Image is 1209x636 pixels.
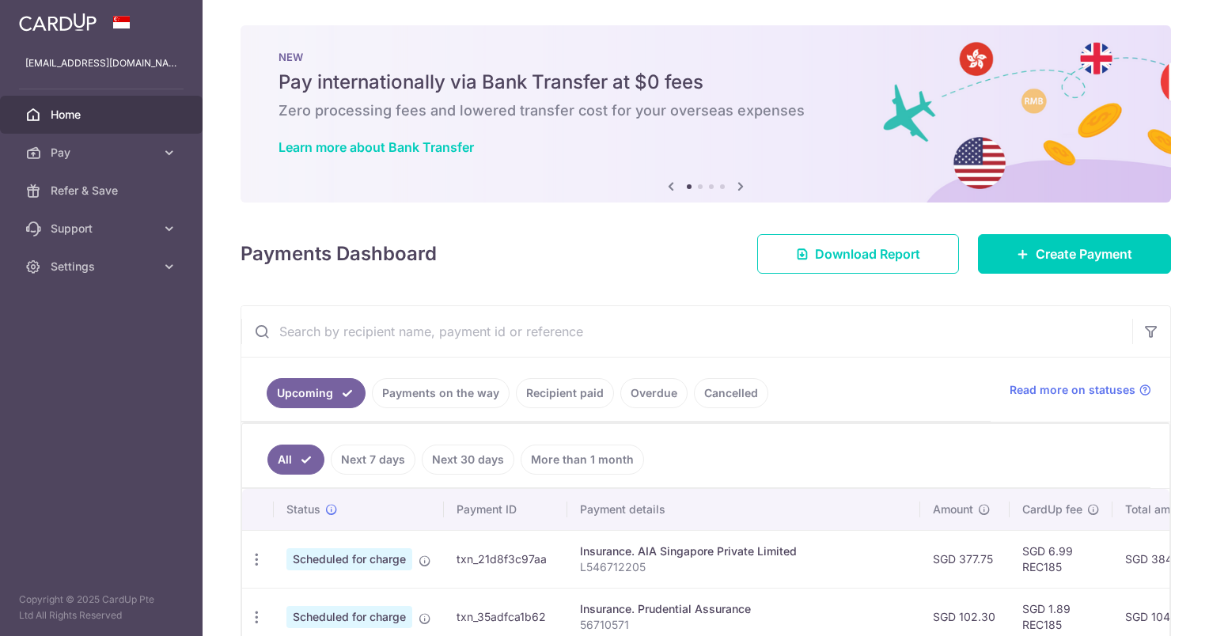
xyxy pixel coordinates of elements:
[933,502,973,517] span: Amount
[580,559,908,575] p: L546712205
[51,107,155,123] span: Home
[25,55,177,71] p: [EMAIL_ADDRESS][DOMAIN_NAME]
[1112,530,1207,588] td: SGD 384.74
[694,378,768,408] a: Cancelled
[1022,502,1082,517] span: CardUp fee
[1036,244,1132,263] span: Create Payment
[580,601,908,617] div: Insurance. Prudential Assurance
[920,530,1010,588] td: SGD 377.75
[51,259,155,274] span: Settings
[286,502,320,517] span: Status
[580,617,908,633] p: 56710571
[422,445,514,475] a: Next 30 days
[241,306,1132,357] input: Search by recipient name, payment id or reference
[279,51,1133,63] p: NEW
[580,543,908,559] div: Insurance. AIA Singapore Private Limited
[51,221,155,237] span: Support
[331,445,415,475] a: Next 7 days
[521,445,644,475] a: More than 1 month
[1010,530,1112,588] td: SGD 6.99 REC185
[815,244,920,263] span: Download Report
[444,489,567,530] th: Payment ID
[372,378,510,408] a: Payments on the way
[279,139,474,155] a: Learn more about Bank Transfer
[19,13,97,32] img: CardUp
[1125,502,1177,517] span: Total amt.
[241,240,437,268] h4: Payments Dashboard
[1010,382,1151,398] a: Read more on statuses
[444,530,567,588] td: txn_21d8f3c97aa
[267,378,366,408] a: Upcoming
[620,378,688,408] a: Overdue
[978,234,1171,274] a: Create Payment
[51,183,155,199] span: Refer & Save
[1010,382,1135,398] span: Read more on statuses
[279,101,1133,120] h6: Zero processing fees and lowered transfer cost for your overseas expenses
[757,234,959,274] a: Download Report
[286,548,412,570] span: Scheduled for charge
[51,145,155,161] span: Pay
[567,489,920,530] th: Payment details
[286,606,412,628] span: Scheduled for charge
[267,445,324,475] a: All
[516,378,614,408] a: Recipient paid
[279,70,1133,95] h5: Pay internationally via Bank Transfer at $0 fees
[241,25,1171,203] img: Bank transfer banner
